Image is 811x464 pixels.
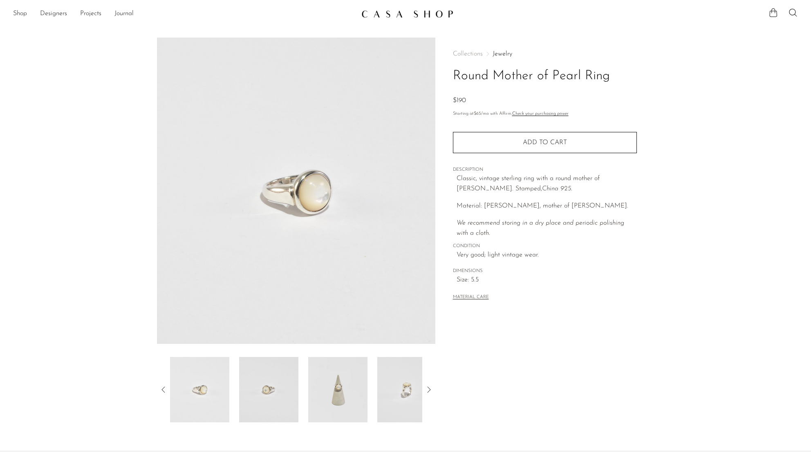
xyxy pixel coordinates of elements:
p: Classic, vintage sterling ring with a round mother of [PERSON_NAME]. Stamped, [457,174,637,194]
span: Add to cart [523,139,567,147]
i: We recommend storing in a dry place and periodic polishing with a cloth. [457,220,624,237]
img: Round Mother of Pearl Ring [157,38,435,344]
span: Collections [453,51,483,57]
p: Starting at /mo with Affirm. [453,110,637,118]
nav: Desktop navigation [13,7,355,21]
span: $65 [474,112,481,116]
ul: NEW HEADER MENU [13,7,355,21]
em: China 925. [542,185,572,192]
p: Material: [PERSON_NAME], mother of [PERSON_NAME]. [457,201,637,212]
span: DESCRIPTION [453,166,637,174]
img: Round Mother of Pearl Ring [170,357,229,422]
span: $190 [453,97,466,104]
img: Round Mother of Pearl Ring [377,357,437,422]
a: Journal [114,9,134,19]
img: Round Mother of Pearl Ring [308,357,367,422]
button: Add to cart [453,132,637,153]
a: Designers [40,9,67,19]
button: MATERIAL CARE [453,294,489,301]
a: Check your purchasing power - Learn more about Affirm Financing (opens in modal) [512,112,569,116]
a: Shop [13,9,27,19]
span: CONDITION [453,243,637,250]
span: DIMENSIONS [453,268,637,275]
nav: Breadcrumbs [453,51,637,57]
img: Round Mother of Pearl Ring [239,357,298,422]
h1: Round Mother of Pearl Ring [453,66,637,87]
a: Projects [80,9,101,19]
span: Very good; light vintage wear. [457,250,637,261]
a: Jewelry [493,51,512,57]
span: Size: 5.5 [457,275,637,286]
